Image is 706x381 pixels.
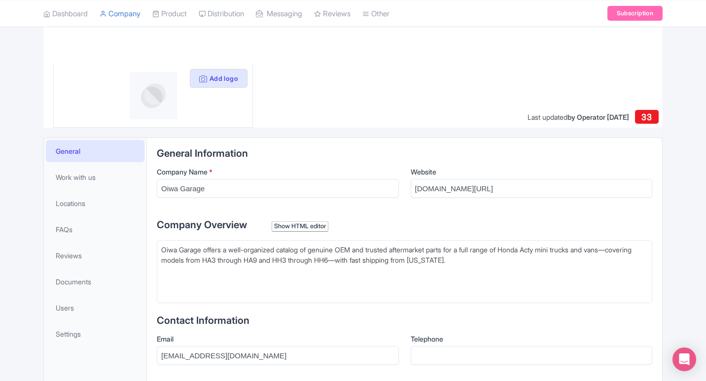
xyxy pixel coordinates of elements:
h2: Contact Information [157,315,652,326]
button: Add logo [190,69,247,88]
img: profile-logo-d1a8e230fb1b8f12adc913e4f4d7365c.png [130,72,177,119]
span: Work with us [56,172,96,182]
span: by Operator [DATE] [567,113,629,121]
span: Documents [56,277,91,287]
a: General [46,140,144,162]
span: General [56,146,80,156]
span: Locations [56,198,85,208]
div: Last updated [528,112,629,122]
span: FAQs [56,224,72,235]
span: Email [157,335,174,343]
span: Website [411,168,436,176]
span: Reviews [56,250,82,261]
a: Settings [46,323,144,345]
div: Oiwa Garage offers a well-organized catalog of genuine OEM and trusted aftermarket parts for a fu... [161,244,648,276]
a: Users [46,297,144,319]
a: Work with us [46,166,144,188]
span: Users [56,303,74,313]
a: Documents [46,271,144,293]
span: Company Overview [157,219,247,231]
a: Subscription [607,6,663,21]
span: Company Name [157,168,208,176]
span: 33 [641,112,652,122]
a: Locations [46,192,144,214]
a: Reviews [46,244,144,267]
div: Open Intercom Messenger [672,347,696,371]
span: Telephone [411,335,443,343]
h2: General Information [157,148,652,159]
span: Settings [56,329,81,339]
div: Show HTML editor [272,221,328,232]
a: FAQs [46,218,144,241]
